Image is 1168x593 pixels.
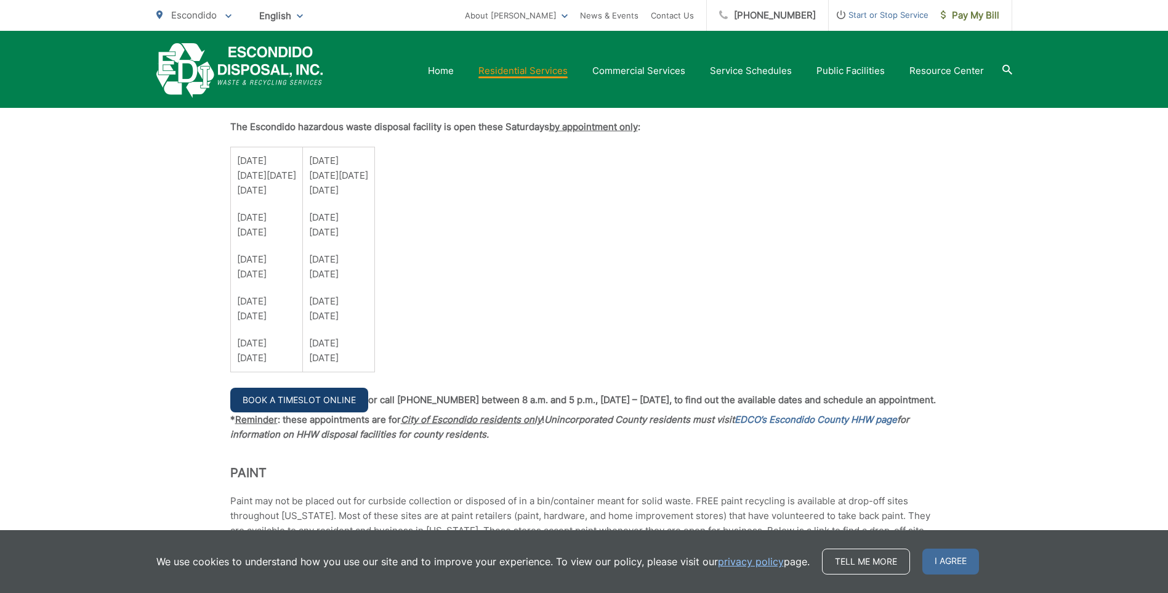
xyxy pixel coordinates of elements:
td: [DATE] [DATE][DATE] [DATE] [302,147,374,372]
a: Residential Services [478,63,568,78]
a: Commercial Services [592,63,685,78]
strong: or call [PHONE_NUMBER] between 8 a.m. and 5 p.m., [DATE] – [DATE], to find out the available date... [368,394,936,406]
a: Service Schedules [710,63,792,78]
span: Reminder [235,414,278,425]
span: by appointment only [549,121,638,133]
strong: * : these appointments are for ! [230,414,909,440]
p: [DATE] [DATE] [237,294,296,324]
p: [DATE] [DATE] [237,252,296,282]
em: Unincorporated County residents must visit for information on HHW disposal facilities for county ... [230,414,909,440]
span: English [250,5,312,27]
a: Resource Center [909,63,984,78]
p: [DATE] [DATE] [309,252,368,282]
p: [DATE] [DATE] [237,210,296,240]
a: EDCO’s Escondido County HHW page [735,412,897,427]
em: City of Escondido residents only [401,414,542,425]
p: [DATE] [DATE] [309,210,368,240]
p: [DATE] [DATE] [309,294,368,324]
p: [DATE] [DATE] [237,336,296,366]
p: We use cookies to understand how you use our site and to improve your experience. To view our pol... [156,554,810,569]
a: Book a Timeslot Online [230,388,368,412]
a: News & Events [580,8,638,23]
a: EDCD logo. Return to the homepage. [156,43,323,98]
a: Home [428,63,454,78]
p: Paint may not be placed out for curbside collection or disposed of in a bin/container meant for s... [230,494,938,553]
strong: The Escondido hazardous waste disposal facility is open these Saturdays : [230,121,640,133]
a: privacy policy [718,554,784,569]
td: [DATE] [DATE][DATE] [DATE] [230,147,302,372]
span: Pay My Bill [941,8,999,23]
h2: Paint [230,465,938,480]
span: Escondido [171,9,217,21]
a: Tell me more [822,549,910,575]
span: I agree [922,549,979,575]
p: [DATE] [DATE] [309,336,368,366]
a: Contact Us [651,8,694,23]
a: About [PERSON_NAME] [465,8,568,23]
a: Public Facilities [816,63,885,78]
